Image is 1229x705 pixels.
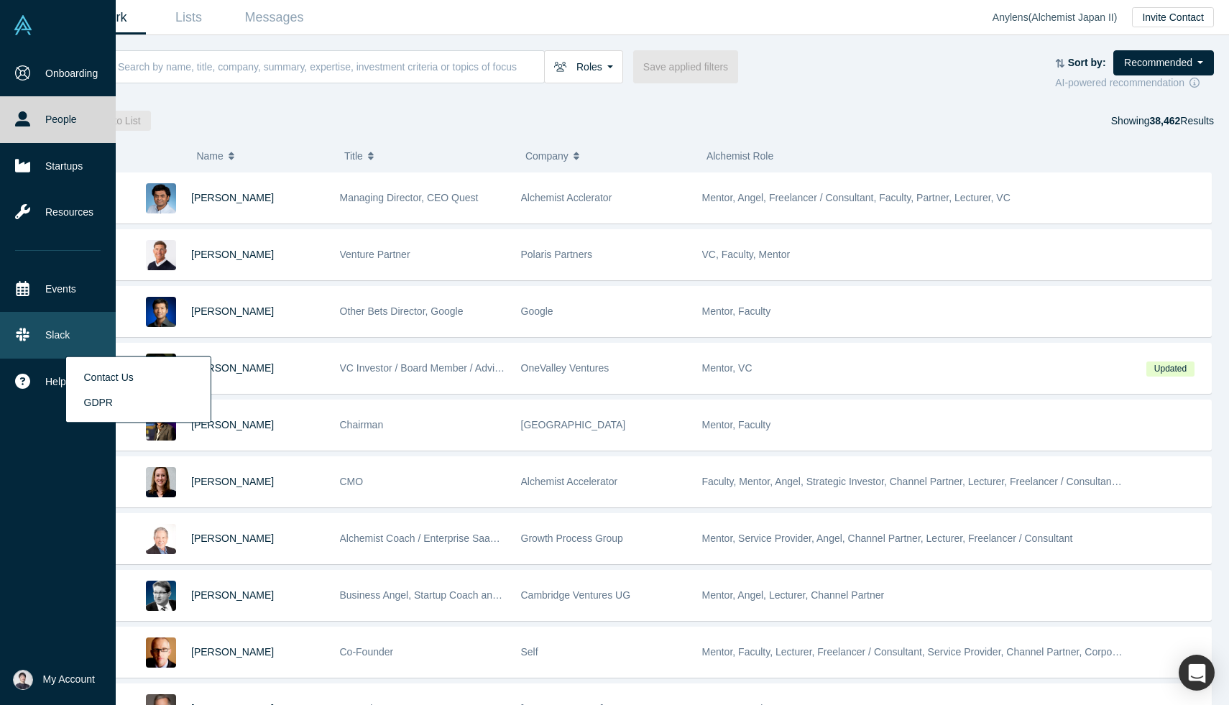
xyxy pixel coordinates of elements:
img: Robert Winder's Profile Image [146,637,176,668]
span: My Account [43,672,95,687]
span: Mentor, Angel, Freelancer / Consultant, Faculty, Partner, Lecturer, VC [702,192,1011,203]
span: [GEOGRAPHIC_DATA] [521,419,626,430]
a: [PERSON_NAME] [191,646,274,658]
a: [PERSON_NAME] [191,589,274,601]
span: Other Bets Director, Google [340,305,464,317]
span: Alchemist Role [706,150,773,162]
span: Polaris Partners [521,249,593,260]
strong: Sort by: [1068,57,1106,68]
img: Juan Scarlett's Profile Image [146,354,176,384]
span: Managing Director, CEO Quest [340,192,479,203]
a: Lists [146,1,231,34]
span: Co-Founder [340,646,394,658]
span: Mentor, Faculty [702,419,771,430]
span: Alchemist Coach / Enterprise SaaS & Ai Subscription Model Thought Leader [340,533,680,544]
span: Mentor, Angel, Lecturer, Channel Partner [702,589,885,601]
img: Steven Kan's Profile Image [146,297,176,327]
div: Anylens ( Alchemist Japan II ) [993,10,1133,25]
span: Chairman [340,419,384,430]
img: Katsutoshi Tabata's Account [13,670,33,690]
a: [PERSON_NAME] [191,305,274,317]
a: [PERSON_NAME] [191,192,274,203]
a: Messages [231,1,317,34]
span: Mentor, VC [702,362,752,374]
span: Mentor, Faculty [702,305,771,317]
span: Alchemist Accelerator [521,476,618,487]
button: Add to List [83,111,151,131]
span: Alchemist Acclerator [521,192,612,203]
span: Title [344,141,363,171]
a: [PERSON_NAME] [191,419,274,430]
span: Google [521,305,553,317]
button: Roles [544,50,623,83]
span: Self [521,646,538,658]
span: Mentor, Faculty, Lecturer, Freelancer / Consultant, Service Provider, Channel Partner, Corporate ... [702,646,1174,658]
span: CMO [340,476,364,487]
span: Cambridge Ventures UG [521,589,631,601]
button: Name [196,141,329,171]
button: Title [344,141,510,171]
span: VC Investor / Board Member / Advisor [340,362,509,374]
button: Company [525,141,691,171]
span: OneValley Ventures [521,362,609,374]
span: Updated [1146,361,1194,377]
img: Timothy Chou's Profile Image [146,410,176,441]
img: Alchemist Vault Logo [13,15,33,35]
button: My Account [13,670,95,690]
span: Business Angel, Startup Coach and best-selling author [340,589,584,601]
button: Save applied filters [633,50,738,83]
span: Faculty, Mentor, Angel, Strategic Investor, Channel Partner, Lecturer, Freelancer / Consultant, C... [702,476,1210,487]
a: [PERSON_NAME] [191,533,274,544]
span: VC, Faculty, Mentor [702,249,791,260]
a: [PERSON_NAME] [191,476,274,487]
div: AI-powered recommendation [1055,75,1214,91]
div: Showing [1111,111,1214,131]
a: GDPR [79,390,198,415]
span: Venture Partner [340,249,410,260]
strong: 38,462 [1149,115,1180,126]
span: Help [45,374,66,390]
span: Results [1149,115,1214,126]
img: Gnani Palanikumar's Profile Image [146,183,176,213]
a: Contact Us [79,364,198,390]
span: Growth Process Group [521,533,623,544]
img: Martin Giese's Profile Image [146,581,176,611]
button: Invite Contact [1132,7,1214,27]
img: Gary Swart's Profile Image [146,240,176,270]
img: Chuck DeVita's Profile Image [146,524,176,554]
input: Search by name, title, company, summary, expertise, investment criteria or topics of focus [116,50,544,83]
span: Company [525,141,569,171]
button: Recommended [1113,50,1214,75]
span: Name [196,141,223,171]
span: Mentor, Service Provider, Angel, Channel Partner, Lecturer, Freelancer / Consultant [702,533,1073,544]
img: Devon Crews's Profile Image [146,467,176,497]
a: [PERSON_NAME] [191,362,274,374]
a: [PERSON_NAME] [191,249,274,260]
